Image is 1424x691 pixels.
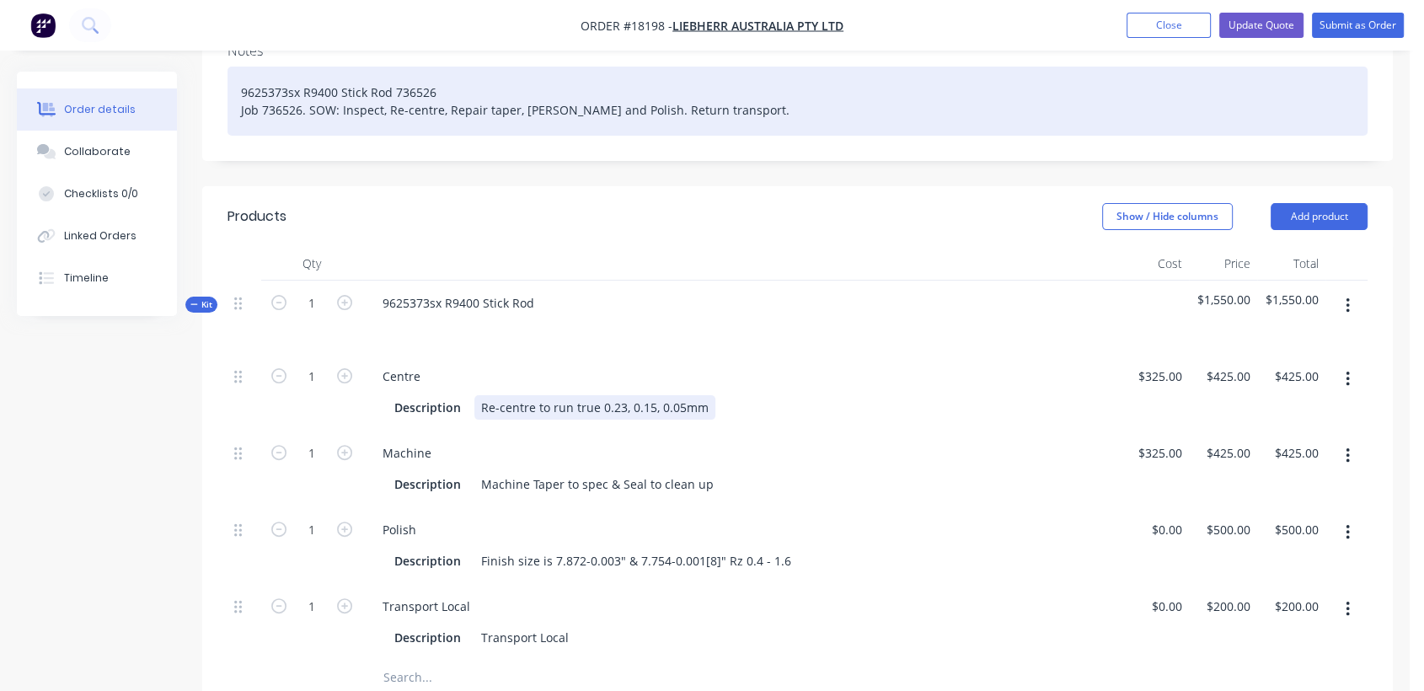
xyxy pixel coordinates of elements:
[64,228,137,244] div: Linked Orders
[369,594,484,619] div: Transport Local
[1189,247,1257,281] div: Price
[369,441,445,465] div: Machine
[228,206,286,227] div: Products
[228,43,1368,59] div: Notes
[474,472,720,496] div: Machine Taper to spec & Seal to clean up
[190,298,212,311] span: Kit
[672,18,843,34] a: Liebherr Australia Pty Ltd
[261,247,362,281] div: Qty
[64,271,109,286] div: Timeline
[1264,291,1319,308] span: $1,550.00
[1127,13,1211,38] button: Close
[228,67,1368,136] div: 9625373sx R9400 Stick Rod 736526 Job 736526. SOW: Inspect, Re-centre, Repair taper, [PERSON_NAME]...
[64,186,138,201] div: Checklists 0/0
[388,549,468,573] div: Description
[17,131,177,173] button: Collaborate
[1312,13,1404,38] button: Submit as Order
[64,144,131,159] div: Collaborate
[30,13,56,38] img: Factory
[1102,203,1233,230] button: Show / Hide columns
[64,102,136,117] div: Order details
[17,173,177,215] button: Checklists 0/0
[388,395,468,420] div: Description
[17,88,177,131] button: Order details
[474,625,575,650] div: Transport Local
[1196,291,1250,308] span: $1,550.00
[581,18,672,34] span: Order #18198 -
[369,291,548,315] div: 9625373sx R9400 Stick Rod
[388,625,468,650] div: Description
[1271,203,1368,230] button: Add product
[1257,247,1325,281] div: Total
[17,257,177,299] button: Timeline
[369,364,434,388] div: Centre
[17,215,177,257] button: Linked Orders
[474,549,798,573] div: Finish size is 7.872-0.003" & 7.754-0.001[8]" Rz 0.4 - 1.6
[474,395,715,420] div: Re-centre to run true 0.23, 0.15, 0.05mm
[369,517,430,542] div: Polish
[185,297,217,313] button: Kit
[1121,247,1189,281] div: Cost
[1219,13,1304,38] button: Update Quote
[388,472,468,496] div: Description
